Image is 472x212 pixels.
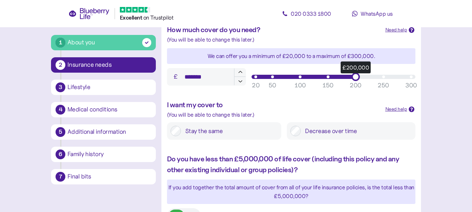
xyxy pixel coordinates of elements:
div: Family history [67,151,151,158]
div: Lifestyle [67,84,151,90]
div: Additional information [67,129,151,135]
div: 300 [405,81,417,90]
div: 4 [56,105,65,115]
div: If you add together the total amount of cover from all of your life insurance policies, is the to... [167,183,415,200]
div: How much cover do you need? [167,24,380,35]
div: 200 [350,81,362,90]
a: WhatsApp us [341,7,404,21]
div: Final bits [67,174,151,180]
div: 7 [56,172,65,182]
div: (You will be able to change this later.) [167,35,415,44]
button: 6Family history [51,147,156,162]
span: WhatsApp us [361,10,393,17]
label: Decrease over time [301,126,412,136]
button: 3Lifestyle [51,80,156,95]
div: Insurance needs [67,62,151,68]
div: 6 [56,149,65,159]
div: Medical conditions [67,107,151,113]
span: on Trustpilot [143,14,174,21]
button: 1About you [51,35,156,50]
button: 2Insurance needs [51,57,156,73]
div: 150 [322,81,334,90]
span: Excellent ️ [120,14,143,21]
span: 020 0333 1800 [291,10,331,17]
div: 100 [295,81,306,90]
div: I want my cover to [167,100,380,110]
div: 5 [56,127,65,137]
div: 50 [269,81,276,90]
div: Do you have less than £5,000,000 of life cover (including this policy and any other existing indi... [167,154,415,175]
label: Stay the same [181,126,278,136]
div: 2 [56,60,65,70]
a: 020 0333 1800 [275,7,338,21]
button: 5Additional information [51,124,156,140]
div: Need help [385,26,407,34]
div: 1 [56,38,65,47]
div: About you [67,38,95,47]
div: 3 [56,82,65,92]
button: 7Final bits [51,169,156,184]
div: (You will be able to change this later.) [167,110,380,119]
div: Need help [385,105,407,113]
div: We can offer you a minimum of £20,000 to a maximum of £ 300,000 . [167,52,415,60]
div: 20 [252,81,260,90]
button: 4Medical conditions [51,102,156,117]
div: 250 [378,81,389,90]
